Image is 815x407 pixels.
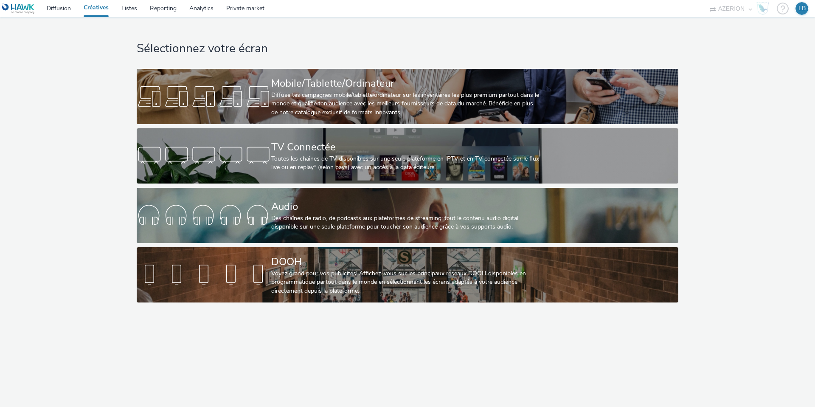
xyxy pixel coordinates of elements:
[271,76,540,91] div: Mobile/Tablette/Ordinateur
[271,91,540,117] div: Diffuse tes campagnes mobile/tablette/ordinateur sur les inventaires les plus premium partout dan...
[756,2,769,15] img: Hawk Academy
[271,155,540,172] div: Toutes les chaines de TV disponibles sur une seule plateforme en IPTV et en TV connectée sur le f...
[137,41,678,57] h1: Sélectionnez votre écran
[271,199,540,214] div: Audio
[271,140,540,155] div: TV Connectée
[2,3,35,14] img: undefined Logo
[798,2,806,15] div: LB
[271,214,540,232] div: Des chaînes de radio, de podcasts aux plateformes de streaming: tout le contenu audio digital dis...
[137,69,678,124] a: Mobile/Tablette/OrdinateurDiffuse tes campagnes mobile/tablette/ordinateur sur les inventaires le...
[271,254,540,269] div: DOOH
[137,247,678,302] a: DOOHVoyez grand pour vos publicités! Affichez-vous sur les principaux réseaux DOOH disponibles en...
[756,2,773,15] a: Hawk Academy
[137,128,678,184] a: TV ConnectéeToutes les chaines de TV disponibles sur une seule plateforme en IPTV et en TV connec...
[271,269,540,295] div: Voyez grand pour vos publicités! Affichez-vous sur les principaux réseaux DOOH disponibles en pro...
[137,188,678,243] a: AudioDes chaînes de radio, de podcasts aux plateformes de streaming: tout le contenu audio digita...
